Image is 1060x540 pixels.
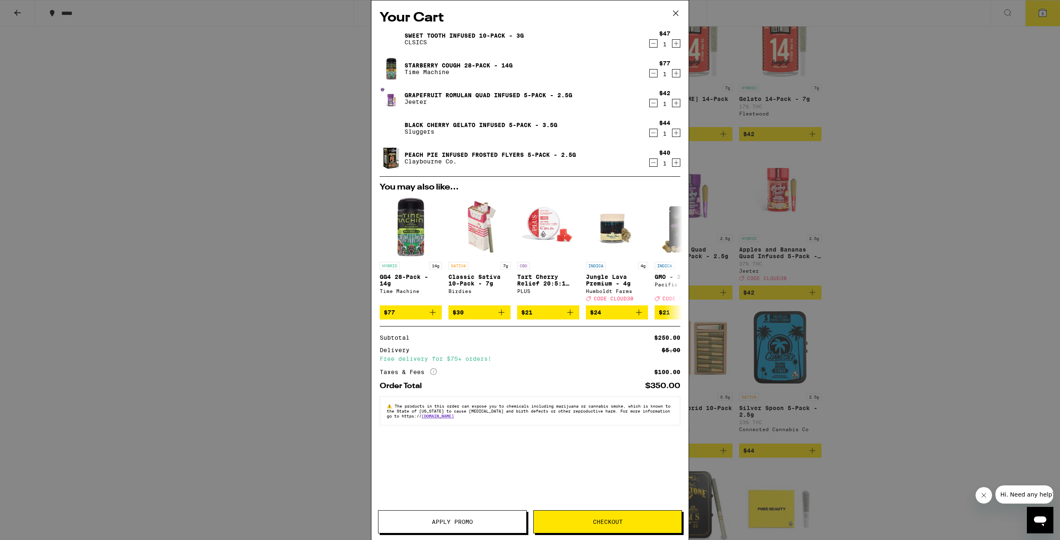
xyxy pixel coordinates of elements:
[654,369,680,375] div: $100.00
[649,99,658,107] button: Decrement
[380,9,680,27] h2: Your Cart
[672,158,680,167] button: Increment
[672,99,680,107] button: Increment
[645,382,680,390] div: $350.00
[387,403,395,408] span: ⚠️
[672,39,680,48] button: Increment
[380,87,403,110] img: Grapefruit Romulan Quad Infused 5-Pack - 2.5g
[380,288,442,294] div: Time Machine
[586,288,648,294] div: Humboldt Farms
[380,117,403,140] img: Black Cherry Gelato Infused 5-pack - 3.5g
[593,519,623,525] span: Checkout
[380,347,415,353] div: Delivery
[387,403,670,418] span: The products in this order can expose you to chemicals including marijuana or cannabis smoke, whi...
[672,69,680,77] button: Increment
[448,196,511,305] a: Open page for Classic Sativa 10-Pack - 7g from Birdies
[384,309,395,316] span: $77
[586,262,606,269] p: INDICA
[521,309,532,316] span: $21
[995,485,1053,504] iframe: Message from company
[422,413,454,418] a: [DOMAIN_NAME]
[533,510,682,533] button: Checkout
[659,30,670,37] div: $47
[405,151,576,158] a: Peach Pie Infused Frosted Flyers 5-Pack - 2.5g
[517,196,579,305] a: Open page for Tart Cherry Relief 20:5:1 Gummies from PLUS
[405,128,557,135] p: Sluggers
[501,262,511,269] p: 7g
[586,196,648,305] a: Open page for Jungle Lava Premium - 4g from Humboldt Farms
[5,6,60,12] span: Hi. Need any help?
[649,158,658,167] button: Decrement
[405,92,572,98] a: Grapefruit Romulan Quad Infused 5-Pack - 2.5g
[380,274,442,287] p: GG4 28-Pack - 14g
[590,309,601,316] span: $24
[380,27,403,50] img: Sweet Tooth Infused 10-Pack - 3g
[659,41,670,48] div: 1
[586,305,648,319] button: Add to bag
[380,57,403,80] img: Starberry Cough 28-Pack - 14g
[453,309,464,316] span: $30
[659,149,670,156] div: $40
[586,274,648,287] p: Jungle Lava Premium - 4g
[659,120,670,126] div: $44
[517,196,579,258] img: PLUS - Tart Cherry Relief 20:5:1 Gummies
[378,510,527,533] button: Apply Promo
[1027,507,1053,533] iframe: Button to launch messaging window
[659,90,670,96] div: $42
[655,262,675,269] p: INDICA
[662,347,680,353] div: $5.00
[380,335,415,341] div: Subtotal
[380,183,680,192] h2: You may also like...
[380,196,442,305] a: Open page for GG4 28-Pack - 14g from Time Machine
[976,487,992,504] iframe: Close message
[659,309,670,316] span: $21
[586,196,648,258] img: Humboldt Farms - Jungle Lava Premium - 4g
[517,262,530,269] p: CBD
[649,69,658,77] button: Decrement
[649,39,658,48] button: Decrement
[380,382,428,390] div: Order Total
[659,160,670,167] div: 1
[380,368,437,376] div: Taxes & Fees
[448,288,511,294] div: Birdies
[380,196,442,258] img: Time Machine - GG4 28-Pack - 14g
[405,158,576,165] p: Claybourne Co.
[429,262,442,269] p: 14g
[655,305,717,319] button: Add to bag
[432,519,473,525] span: Apply Promo
[448,274,511,287] p: Classic Sativa 10-Pack - 7g
[517,288,579,294] div: PLUS
[655,282,717,287] div: Pacific Stone
[672,129,680,137] button: Increment
[405,69,513,75] p: Time Machine
[405,62,513,69] a: Starberry Cough 28-Pack - 14g
[638,262,648,269] p: 4g
[517,274,579,287] p: Tart Cherry Relief 20:5:1 Gummies
[662,296,702,301] span: CODE CLOUD30
[448,262,468,269] p: SATIVA
[405,39,524,46] p: CLSICS
[448,196,511,258] img: Birdies - Classic Sativa 10-Pack - 7g
[380,356,680,362] div: Free delivery for $75+ orders!
[594,296,634,301] span: CODE CLOUD30
[654,335,680,341] div: $250.00
[380,146,403,170] img: Peach Pie Infused Frosted Flyers 5-Pack - 2.5g
[380,305,442,319] button: Add to bag
[405,122,557,128] a: Black Cherry Gelato Infused 5-pack - 3.5g
[655,196,717,258] img: Pacific Stone - GMO - 3.5g
[649,129,658,137] button: Decrement
[659,71,670,77] div: 1
[655,196,717,305] a: Open page for GMO - 3.5g from Pacific Stone
[659,130,670,137] div: 1
[405,98,572,105] p: Jeeter
[655,274,717,280] p: GMO - 3.5g
[517,305,579,319] button: Add to bag
[659,60,670,67] div: $77
[448,305,511,319] button: Add to bag
[405,32,524,39] a: Sweet Tooth Infused 10-Pack - 3g
[659,101,670,107] div: 1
